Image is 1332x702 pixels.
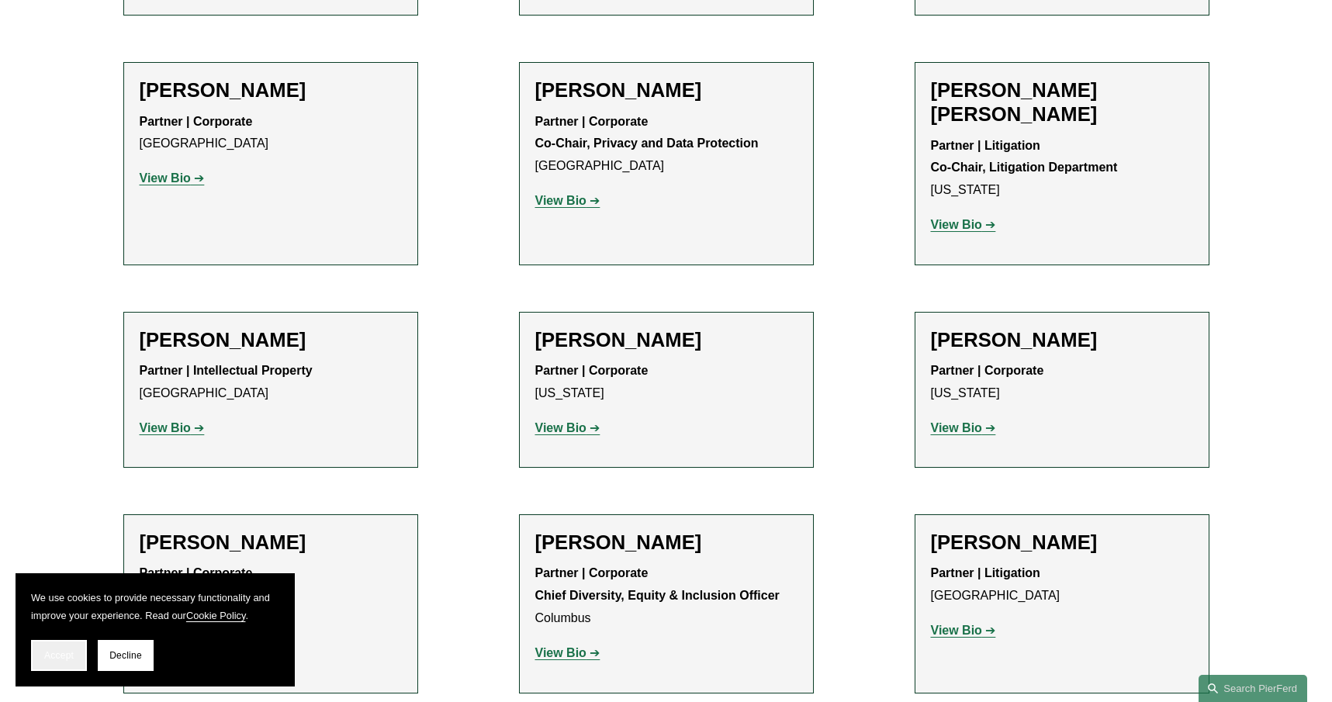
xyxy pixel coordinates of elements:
[535,194,600,207] a: View Bio
[16,573,295,686] section: Cookie banner
[98,640,154,671] button: Decline
[140,562,402,607] p: [GEOGRAPHIC_DATA]
[140,421,191,434] strong: View Bio
[31,640,87,671] button: Accept
[109,650,142,661] span: Decline
[931,421,982,434] strong: View Bio
[931,135,1193,202] p: [US_STATE]
[44,650,74,661] span: Accept
[140,360,402,405] p: [GEOGRAPHIC_DATA]
[140,328,402,352] h2: [PERSON_NAME]
[1199,675,1307,702] a: Search this site
[535,562,797,629] p: Columbus
[931,531,1193,555] h2: [PERSON_NAME]
[186,610,246,621] a: Cookie Policy
[931,139,1118,175] strong: Partner | Litigation Co-Chair, Litigation Department
[535,646,586,659] strong: View Bio
[931,364,1044,377] strong: Partner | Corporate
[931,421,996,434] a: View Bio
[931,624,982,637] strong: View Bio
[535,78,797,102] h2: [PERSON_NAME]
[931,562,1193,607] p: [GEOGRAPHIC_DATA]
[931,218,982,231] strong: View Bio
[931,566,1040,579] strong: Partner | Litigation
[31,589,279,624] p: We use cookies to provide necessary functionality and improve your experience. Read our .
[140,115,253,128] strong: Partner | Corporate
[535,421,586,434] strong: View Bio
[535,115,759,150] strong: Partner | Corporate Co-Chair, Privacy and Data Protection
[931,328,1193,352] h2: [PERSON_NAME]
[535,531,797,555] h2: [PERSON_NAME]
[140,171,205,185] a: View Bio
[931,624,996,637] a: View Bio
[535,566,780,602] strong: Partner | Corporate Chief Diversity, Equity & Inclusion Officer
[140,364,313,377] strong: Partner | Intellectual Property
[140,421,205,434] a: View Bio
[535,364,649,377] strong: Partner | Corporate
[535,194,586,207] strong: View Bio
[140,171,191,185] strong: View Bio
[535,360,797,405] p: [US_STATE]
[140,78,402,102] h2: [PERSON_NAME]
[535,646,600,659] a: View Bio
[535,328,797,352] h2: [PERSON_NAME]
[535,421,600,434] a: View Bio
[140,531,402,555] h2: [PERSON_NAME]
[140,111,402,156] p: [GEOGRAPHIC_DATA]
[931,360,1193,405] p: [US_STATE]
[140,566,253,579] strong: Partner | Corporate
[931,78,1193,126] h2: [PERSON_NAME] [PERSON_NAME]
[931,218,996,231] a: View Bio
[535,111,797,178] p: [GEOGRAPHIC_DATA]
